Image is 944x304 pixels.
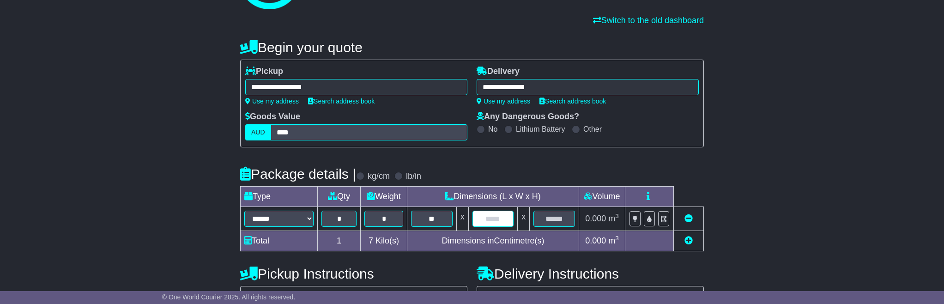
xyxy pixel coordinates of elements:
[406,171,421,182] label: lb/in
[615,235,619,242] sup: 3
[245,97,299,105] a: Use my address
[684,214,693,223] a: Remove this item
[361,231,407,251] td: Kilo(s)
[477,112,579,122] label: Any Dangerous Goods?
[477,97,530,105] a: Use my address
[579,187,625,207] td: Volume
[308,97,375,105] a: Search address book
[368,171,390,182] label: kg/cm
[593,16,704,25] a: Switch to the old dashboard
[241,231,318,251] td: Total
[539,97,606,105] a: Search address book
[488,125,497,134] label: No
[477,67,520,77] label: Delivery
[518,207,530,231] td: x
[318,231,361,251] td: 1
[245,124,271,140] label: AUD
[240,40,704,55] h4: Begin your quote
[583,125,602,134] label: Other
[456,207,468,231] td: x
[608,236,619,245] span: m
[240,166,356,182] h4: Package details |
[245,112,300,122] label: Goods Value
[585,236,606,245] span: 0.000
[684,236,693,245] a: Add new item
[162,293,296,301] span: © One World Courier 2025. All rights reserved.
[241,187,318,207] td: Type
[369,236,373,245] span: 7
[516,125,565,134] label: Lithium Battery
[407,231,579,251] td: Dimensions in Centimetre(s)
[477,266,704,281] h4: Delivery Instructions
[407,187,579,207] td: Dimensions (L x W x H)
[240,266,467,281] h4: Pickup Instructions
[245,67,283,77] label: Pickup
[615,213,619,219] sup: 3
[585,214,606,223] span: 0.000
[361,187,407,207] td: Weight
[318,187,361,207] td: Qty
[608,214,619,223] span: m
